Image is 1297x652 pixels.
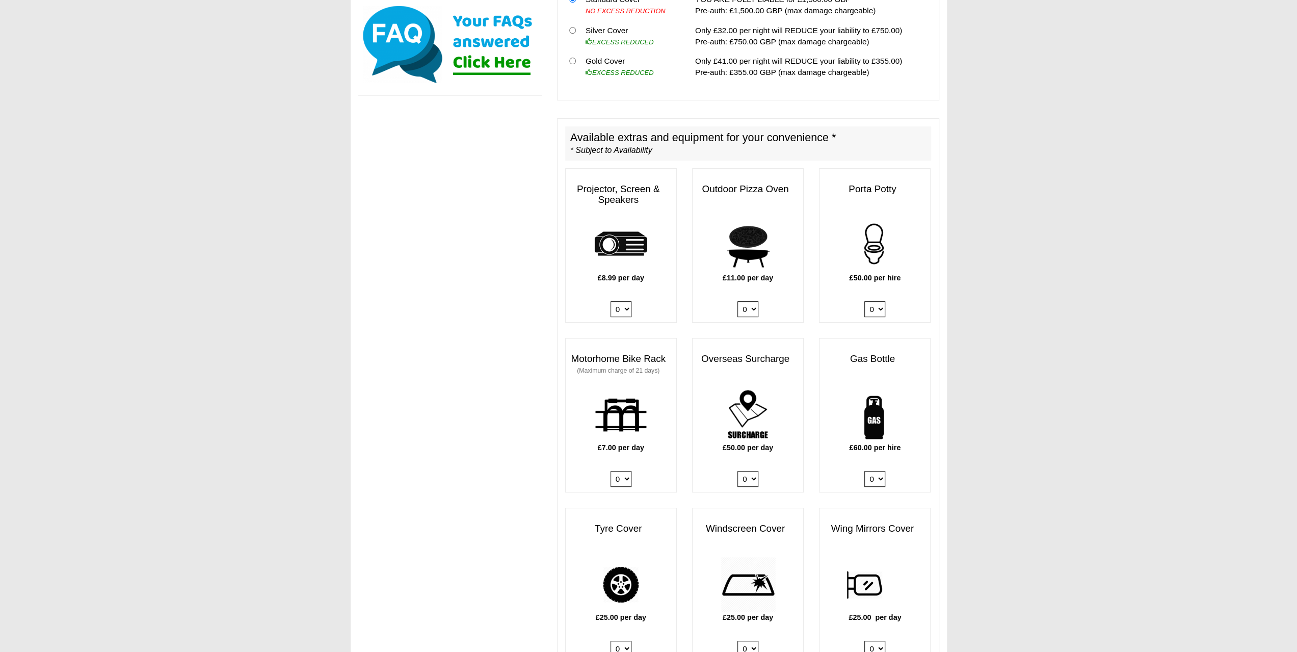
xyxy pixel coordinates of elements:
h3: Projector, Screen & Speakers [566,179,676,211]
img: surcharge.png [720,387,776,442]
b: £8.99 per day [598,274,644,282]
td: Only £32.00 per night will REDUCE your liability to £750.00) Pre-auth: £750.00 GBP (max damage ch... [691,20,931,51]
img: gas-bottle.png [847,387,903,442]
b: £11.00 per day [723,274,773,282]
h3: Gas Bottle [819,349,930,370]
img: projector.png [593,217,649,273]
img: windscreen.png [720,557,776,612]
img: bike-rack.png [593,387,649,442]
img: wing.png [847,557,903,612]
b: £25.00 per day [596,613,646,621]
h3: Porta Potty [819,179,930,200]
i: EXCESS REDUCED [586,69,654,76]
img: pizza.png [720,217,776,273]
h3: Outdoor Pizza Oven [693,179,803,200]
b: £50.00 per day [723,444,773,452]
td: Only £41.00 per night will REDUCE your liability to £355.00) Pre-auth: £355.00 GBP (max damage ch... [691,51,931,82]
b: £7.00 per day [598,444,644,452]
b: £25.00 per day [849,613,901,621]
b: £60.00 per hire [849,444,901,452]
h2: Available extras and equipment for your convenience * [565,126,931,161]
h3: Motorhome Bike Rack [566,349,676,380]
i: EXCESS REDUCED [586,38,654,46]
i: NO EXCESS REDUCTION [586,7,666,15]
td: Silver Cover [581,20,679,51]
img: Click here for our most common FAQs [358,4,542,85]
h3: Tyre Cover [566,518,676,539]
img: tyre.png [593,557,649,612]
h3: Wing Mirrors Cover [819,518,930,539]
h3: Overseas Surcharge [693,349,803,370]
b: £50.00 per hire [849,274,901,282]
b: £25.00 per day [723,613,773,621]
td: Gold Cover [581,51,679,82]
img: potty.png [847,217,903,273]
h3: Windscreen Cover [693,518,803,539]
i: * Subject to Availability [570,146,652,154]
small: (Maximum charge of 21 days) [577,367,659,374]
